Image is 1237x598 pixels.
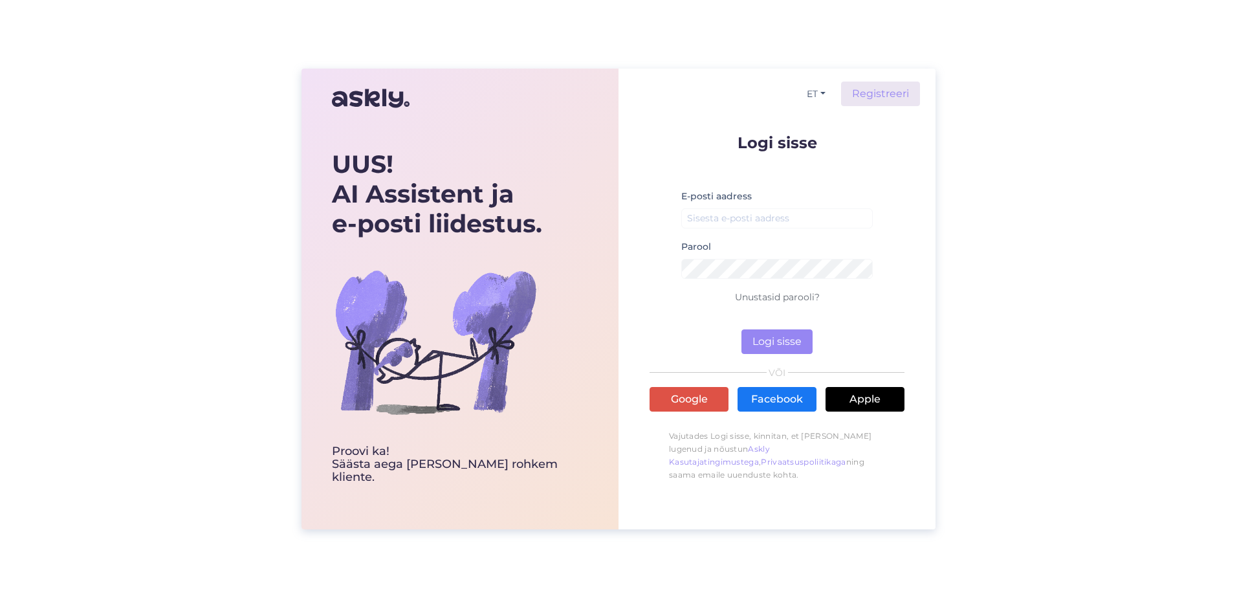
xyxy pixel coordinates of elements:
button: ET [802,85,831,104]
p: Logi sisse [650,135,904,151]
a: Google [650,387,728,412]
p: Vajutades Logi sisse, kinnitan, et [PERSON_NAME] lugenud ja nõustun , ning saama emaile uuenduste... [650,423,904,488]
a: Registreeri [841,82,920,106]
a: Privaatsuspoliitikaga [761,457,846,467]
label: Parool [681,240,711,254]
div: Proovi ka! Säästa aega [PERSON_NAME] rohkem kliente. [332,445,588,483]
a: Apple [826,387,904,412]
a: Facebook [738,387,816,412]
img: bg-askly [332,238,539,445]
button: Logi sisse [741,329,813,354]
label: E-posti aadress [681,190,752,203]
img: Askly [332,83,410,114]
a: Unustasid parooli? [735,291,820,303]
span: VÕI [767,368,788,377]
div: UUS! AI Assistent ja e-posti liidestus. [332,149,588,238]
input: Sisesta e-posti aadress [681,208,873,228]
